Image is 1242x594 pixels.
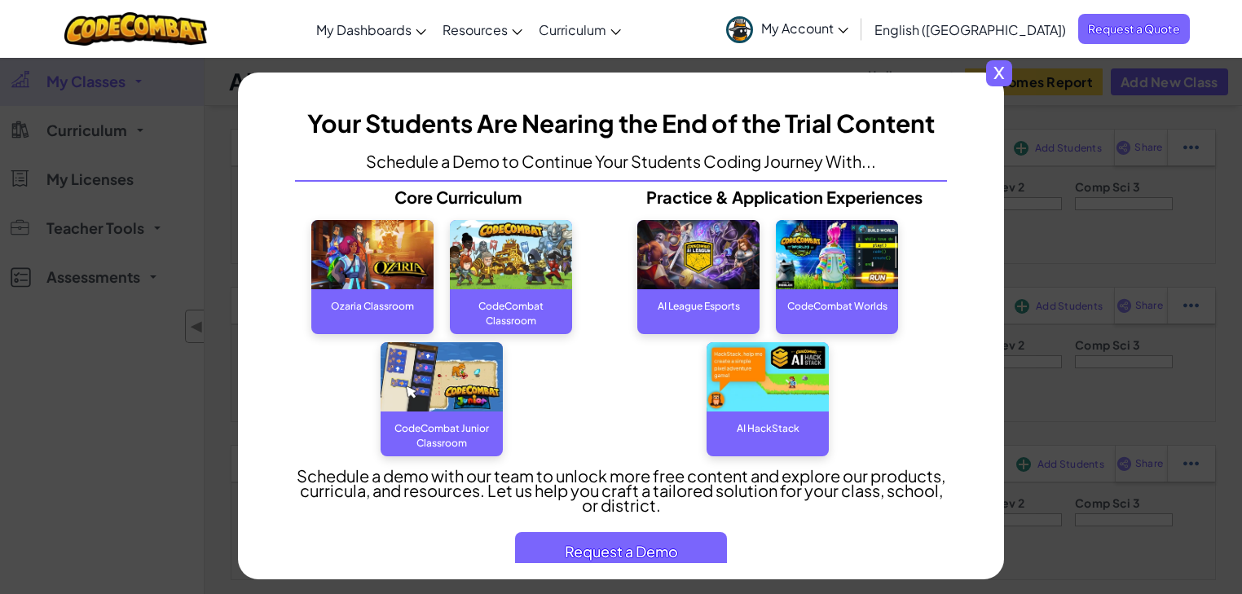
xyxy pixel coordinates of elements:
[450,220,572,289] img: CodeCombat
[986,60,1012,86] span: x
[637,220,760,289] img: AI League
[866,7,1074,51] a: English ([GEOGRAPHIC_DATA])
[307,105,935,142] h3: Your Students Are Nearing the End of the Trial Content
[311,289,434,322] div: Ozaria Classroom
[539,21,606,38] span: Curriculum
[874,21,1066,38] span: English ([GEOGRAPHIC_DATA])
[443,21,508,38] span: Resources
[621,190,947,205] p: Practice & Application Experiences
[707,342,829,411] img: AI Hackstack
[381,411,503,444] div: CodeCombat Junior Classroom
[434,7,531,51] a: Resources
[295,469,947,513] p: Schedule a demo with our team to unlock more free content and explore our products, curricula, an...
[637,289,760,322] div: AI League Esports
[707,411,829,444] div: AI HackStack
[381,342,503,411] img: CodeCombat Junior
[311,220,434,289] img: Ozaria
[718,3,857,55] a: My Account
[295,190,621,205] p: Core Curriculum
[776,289,898,322] div: CodeCombat Worlds
[450,289,572,322] div: CodeCombat Classroom
[64,12,207,46] img: CodeCombat logo
[1078,14,1190,44] a: Request a Quote
[531,7,629,51] a: Curriculum
[776,220,898,289] img: CodeCombat World
[308,7,434,51] a: My Dashboards
[316,21,412,38] span: My Dashboards
[366,154,876,169] p: Schedule a Demo to Continue Your Students Coding Journey With...
[761,20,848,37] span: My Account
[515,532,727,571] button: Request a Demo
[726,16,753,43] img: avatar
